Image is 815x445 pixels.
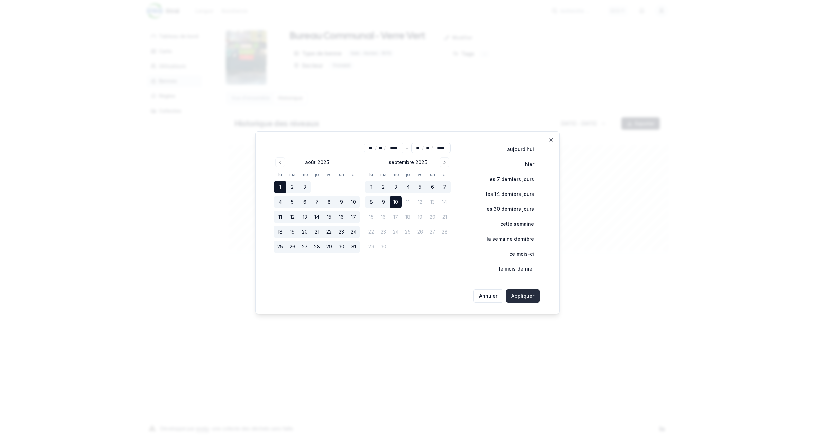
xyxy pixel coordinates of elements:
[438,181,451,193] button: 7
[323,226,335,238] button: 22
[426,181,438,193] button: 6
[493,143,540,156] button: aujourd'hui
[311,226,323,238] button: 21
[472,232,540,246] button: la semaine dernière
[274,226,286,238] button: 18
[486,217,540,231] button: cette semaine
[473,289,503,303] button: Annuler
[335,171,347,178] th: samedi
[298,171,311,178] th: mercredi
[402,171,414,178] th: jeudi
[390,171,402,178] th: mercredi
[511,157,540,171] button: hier
[274,171,286,178] th: lundi
[402,181,414,193] button: 4
[298,241,311,253] button: 27
[311,241,323,253] button: 28
[323,196,335,208] button: 8
[365,196,377,208] button: 8
[495,247,540,261] button: ce mois-ci
[377,171,390,178] th: mardi
[438,171,451,178] th: dimanche
[388,159,427,166] div: septembre 2025
[286,241,298,253] button: 26
[414,181,426,193] button: 5
[298,226,311,238] button: 20
[298,211,311,223] button: 13
[323,171,335,178] th: vendredi
[422,145,424,151] span: /
[390,181,402,193] button: 3
[335,241,347,253] button: 30
[474,172,540,186] button: les 7 derniers jours
[286,196,298,208] button: 5
[390,196,402,208] button: 10
[286,181,298,193] button: 2
[286,171,298,178] th: mardi
[365,171,377,178] th: lundi
[414,171,426,178] th: vendredi
[274,181,286,193] button: 1
[323,241,335,253] button: 29
[335,211,347,223] button: 16
[274,196,286,208] button: 4
[365,181,377,193] button: 1
[406,143,409,153] div: -
[347,211,360,223] button: 17
[275,157,285,167] button: Go to previous month
[377,196,390,208] button: 9
[440,157,449,167] button: Go to next month
[323,211,335,223] button: 15
[311,211,323,223] button: 14
[311,171,323,178] th: jeudi
[335,226,347,238] button: 23
[431,145,433,151] span: /
[305,159,329,166] div: août 2025
[274,211,286,223] button: 11
[347,226,360,238] button: 24
[335,196,347,208] button: 9
[347,196,360,208] button: 10
[286,211,298,223] button: 12
[384,145,386,151] span: /
[298,181,311,193] button: 3
[311,196,323,208] button: 7
[286,226,298,238] button: 19
[426,171,438,178] th: samedi
[472,187,540,201] button: les 14 derniers jours
[298,196,311,208] button: 6
[506,289,540,303] button: Appliquer
[347,171,360,178] th: dimanche
[274,241,286,253] button: 25
[377,181,390,193] button: 2
[347,241,360,253] button: 31
[471,202,540,216] button: les 30 derniers jours
[375,145,377,151] span: /
[485,262,540,276] button: le mois dernier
